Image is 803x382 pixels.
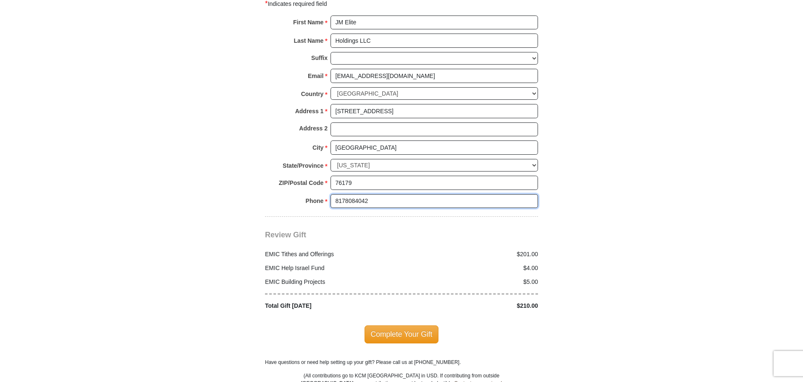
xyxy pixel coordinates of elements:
[311,52,328,64] strong: Suffix
[401,301,543,310] div: $210.00
[265,231,306,239] span: Review Gift
[261,278,402,286] div: EMIC Building Projects
[293,16,323,28] strong: First Name
[279,177,324,189] strong: ZIP/Postal Code
[401,264,543,273] div: $4.00
[312,142,323,153] strong: City
[283,160,323,172] strong: State/Province
[299,122,328,134] strong: Address 2
[401,278,543,286] div: $5.00
[365,325,439,343] span: Complete Your Gift
[265,359,538,366] p: Have questions or need help setting up your gift? Please call us at [PHONE_NUMBER].
[261,250,402,259] div: EMIC Tithes and Offerings
[301,88,324,100] strong: Country
[261,264,402,273] div: EMIC Help Israel Fund
[401,250,543,259] div: $201.00
[306,195,324,207] strong: Phone
[294,35,324,47] strong: Last Name
[308,70,323,82] strong: Email
[295,105,324,117] strong: Address 1
[261,301,402,310] div: Total Gift [DATE]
